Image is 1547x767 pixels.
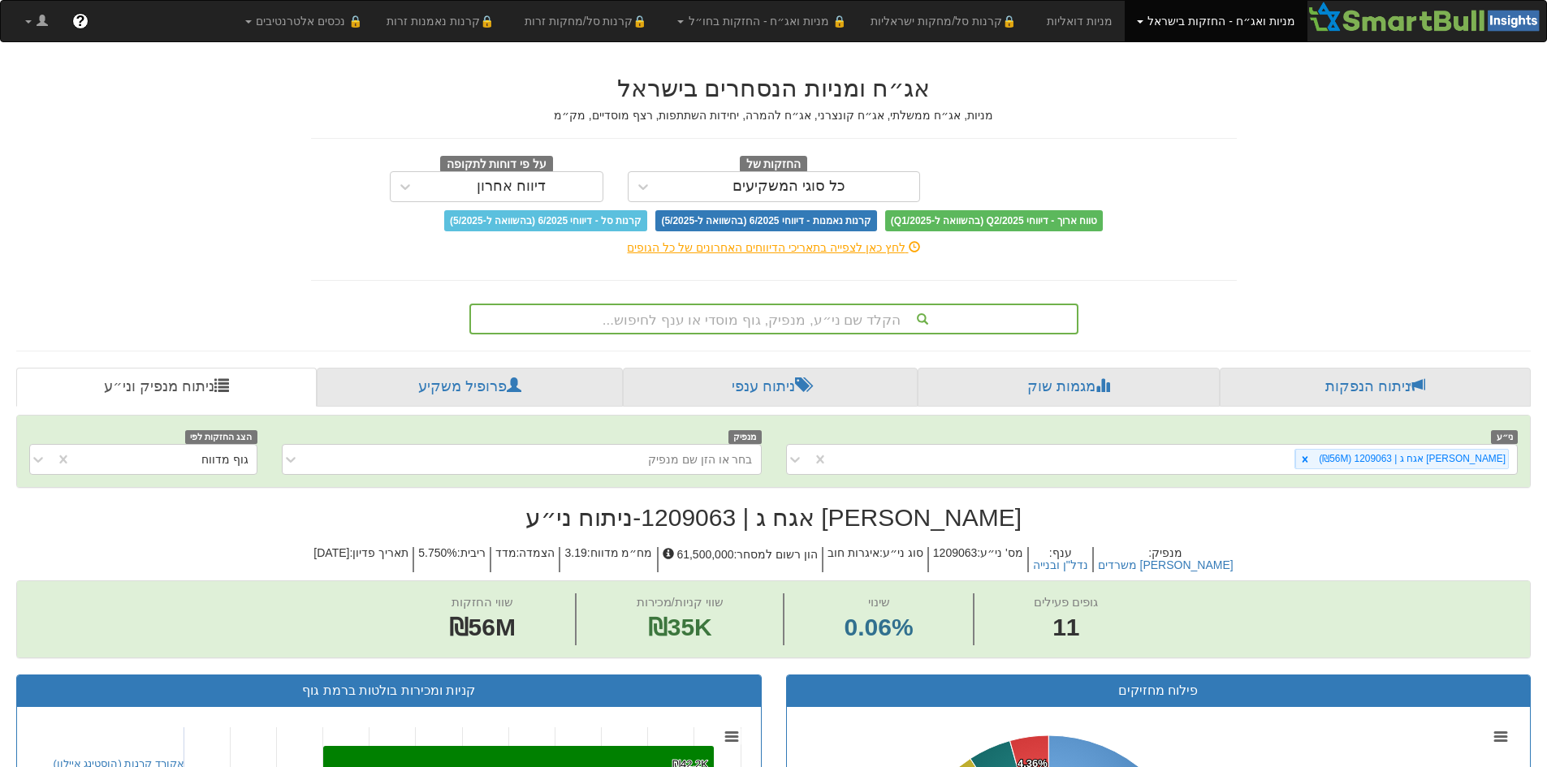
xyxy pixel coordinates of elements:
span: שווי החזקות [452,595,513,609]
h5: הצמדה : מדד [490,547,560,572]
h5: מנפיק : [1092,547,1238,572]
span: קרנות נאמנות - דיווחי 6/2025 (בהשוואה ל-5/2025) [655,210,876,231]
button: נדל"ן ובנייה [1033,559,1088,571]
h3: פילוח מחזיקים [799,683,1519,698]
h5: סוג ני״ע : איגרות חוב [822,547,927,572]
a: ניתוח הנפקות [1220,368,1531,407]
a: ? [60,1,101,41]
a: ניתוח ענפי [623,368,918,407]
span: קרנות סל - דיווחי 6/2025 (בהשוואה ל-5/2025) [444,210,647,231]
a: 🔒קרנות נאמנות זרות [374,1,512,41]
span: ₪35K [648,614,712,640]
div: כל סוגי המשקיעים [732,179,845,195]
button: [PERSON_NAME] משרדים [1098,559,1234,571]
a: 🔒 נכסים אלטרנטיבים [233,1,375,41]
h5: מניות, אג״ח ממשלתי, אג״ח קונצרני, אג״ח להמרה, יחידות השתתפות, רצף מוסדיים, מק״מ [311,110,1237,122]
h2: אג״ח ומניות הנסחרים בישראל [311,75,1237,101]
a: מגמות שוק [918,368,1219,407]
h5: מס' ני״ע : 1209063 [927,547,1027,572]
div: גוף מדווח [201,451,248,468]
h5: תאריך פדיון : [DATE] [309,547,413,572]
span: ₪56M [449,614,516,640]
div: הקלד שם ני״ע, מנפיק, גוף מוסדי או ענף לחיפוש... [471,305,1077,333]
div: דיווח אחרון [477,179,546,195]
span: 11 [1034,610,1098,645]
a: מניות ואג״ח - החזקות בישראל [1125,1,1307,41]
span: הצג החזקות לפי [185,430,257,444]
img: Smartbull [1307,1,1546,33]
h5: ריבית : 5.750% [413,547,489,572]
h5: מח״מ מדווח : 3.19 [559,547,656,572]
a: 🔒 מניות ואג״ח - החזקות בחו״ל [665,1,858,41]
h2: [PERSON_NAME] אגח ג | 1209063 - ניתוח ני״ע [16,504,1531,531]
span: טווח ארוך - דיווחי Q2/2025 (בהשוואה ל-Q1/2025) [885,210,1103,231]
div: [PERSON_NAME] אגח ג | 1209063 (₪56M) [1314,450,1508,468]
h5: הון רשום למסחר : 61,500,000 [657,547,823,572]
span: שינוי [868,595,890,609]
span: שווי קניות/מכירות [637,595,724,609]
span: ני״ע [1491,430,1518,444]
a: מניות דואליות [1035,1,1125,41]
span: גופים פעילים [1034,595,1098,609]
h5: ענף : [1027,547,1092,572]
div: לחץ כאן לצפייה בתאריכי הדיווחים האחרונים של כל הגופים [299,239,1249,256]
span: מנפיק [728,430,762,444]
span: ? [76,13,84,29]
a: פרופיל משקיע [317,368,622,407]
div: בחר או הזן שם מנפיק [648,451,753,468]
a: 🔒קרנות סל/מחקות ישראליות [858,1,1034,41]
span: החזקות של [740,156,808,174]
a: 🔒קרנות סל/מחקות זרות [512,1,665,41]
h3: קניות ומכירות בולטות ברמת גוף [29,683,749,698]
span: על פי דוחות לתקופה [440,156,553,174]
a: ניתוח מנפיק וני״ע [16,368,317,407]
span: 0.06% [845,610,914,645]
